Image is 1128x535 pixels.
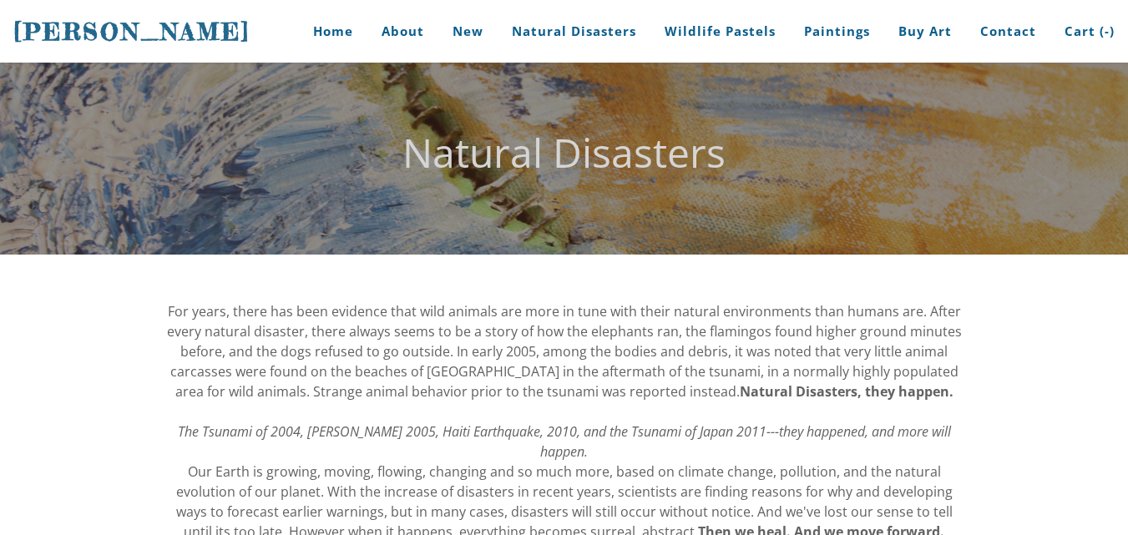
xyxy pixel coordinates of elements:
[1105,23,1110,39] span: -
[178,422,951,461] em: The Tsunami of 2004, [PERSON_NAME] 2005, Haiti Earthquake, 2010, and the Tsunami of Japan 2011---...
[402,125,726,179] font: Natural Disasters
[13,16,250,48] a: [PERSON_NAME]
[13,18,250,46] span: [PERSON_NAME]
[167,302,962,401] span: For years, there has been evidence that wild animals are more in tune with their natural environm...
[740,382,953,401] strong: Natural Disasters, they happen.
